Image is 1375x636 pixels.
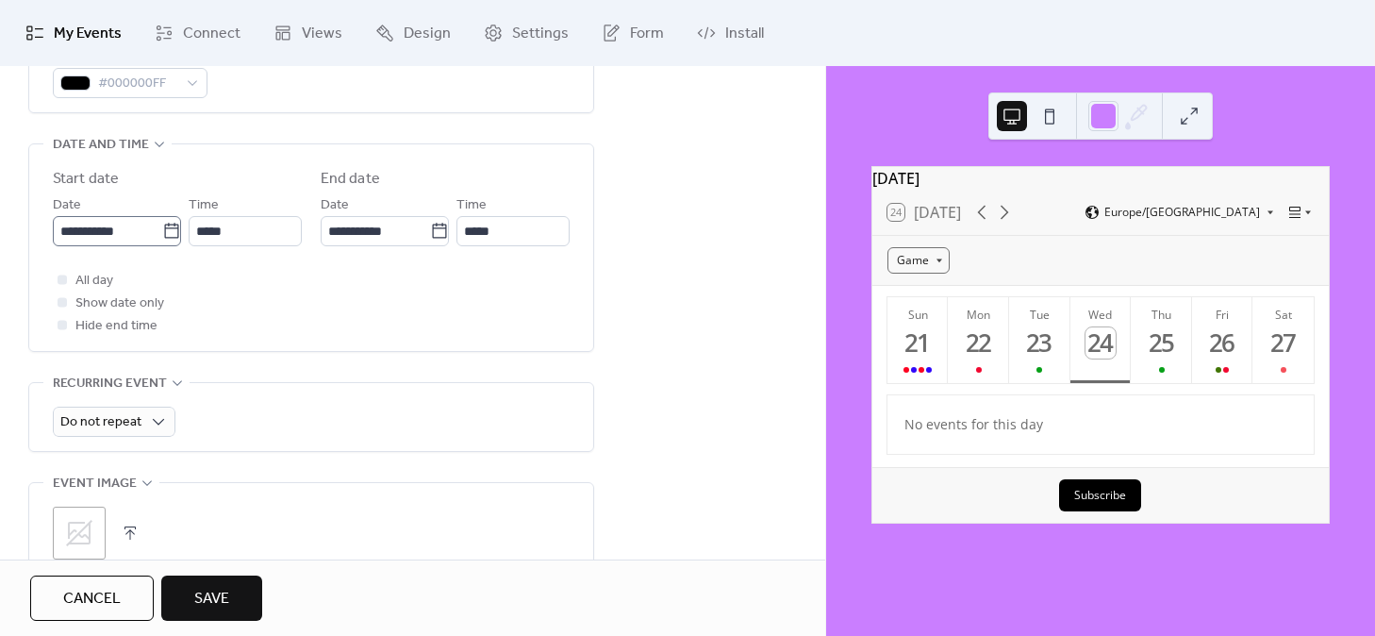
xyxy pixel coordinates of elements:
[259,8,356,59] a: Views
[630,23,664,45] span: Form
[1258,307,1308,323] div: Sat
[588,8,678,59] a: Form
[75,293,164,315] span: Show date only
[54,23,122,45] span: My Events
[321,168,380,191] div: End date
[53,134,149,157] span: Date and time
[75,270,113,293] span: All day
[141,8,255,59] a: Connect
[53,168,119,191] div: Start date
[53,194,81,217] span: Date
[189,194,219,217] span: Time
[1070,297,1132,383] button: Wed24
[11,8,136,59] a: My Events
[1009,297,1070,383] button: Tue23
[953,307,1003,323] div: Mon
[512,23,569,45] span: Settings
[1207,327,1238,359] div: 26
[470,8,583,59] a: Settings
[903,327,934,359] div: 21
[53,507,106,560] div: ;
[1015,307,1065,323] div: Tue
[1076,307,1126,323] div: Wed
[1131,297,1192,383] button: Thu25
[1085,327,1117,359] div: 24
[53,373,167,395] span: Recurring event
[1136,307,1186,323] div: Thu
[60,410,141,435] span: Do not repeat
[183,23,240,45] span: Connect
[1198,307,1248,323] div: Fri
[683,8,778,59] a: Install
[321,194,349,217] span: Date
[963,327,994,359] div: 22
[98,73,177,95] span: #000000FF
[893,307,943,323] div: Sun
[30,576,154,621] button: Cancel
[1104,207,1260,218] span: Europe/[GEOGRAPHIC_DATA]
[456,194,487,217] span: Time
[1024,327,1055,359] div: 23
[75,315,157,338] span: Hide end time
[1252,297,1314,383] button: Sat27
[63,588,121,611] span: Cancel
[361,8,465,59] a: Design
[53,473,137,495] span: Event image
[1267,327,1299,359] div: 27
[948,297,1009,383] button: Mon22
[404,23,451,45] span: Design
[1146,327,1177,359] div: 25
[194,588,229,611] span: Save
[1192,297,1253,383] button: Fri26
[302,23,342,45] span: Views
[872,167,1329,190] div: [DATE]
[889,402,1311,446] div: No events for this day
[161,576,262,621] button: Save
[1059,479,1141,511] button: Subscribe
[887,297,949,383] button: Sun21
[725,23,764,45] span: Install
